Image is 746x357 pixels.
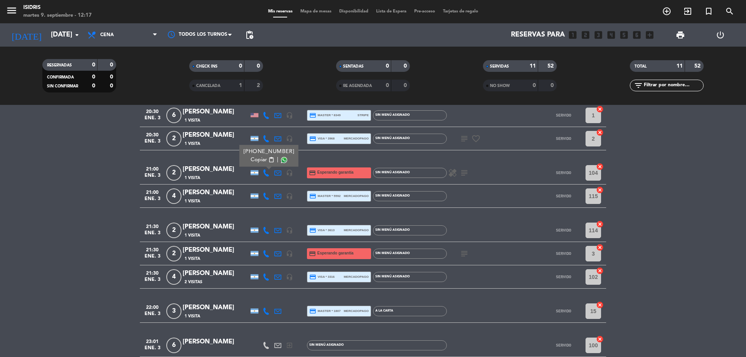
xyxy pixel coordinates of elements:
[143,230,162,239] span: ene. 3
[143,106,162,115] span: 20:30
[143,221,162,230] span: 21:30
[596,163,604,171] i: cancel
[343,64,364,68] span: SENTADAS
[645,30,655,40] i: add_box
[286,250,293,257] i: headset_mic
[544,223,583,238] button: SERVIDO
[23,12,92,19] div: martes 9. septiembre - 12:17
[183,130,249,140] div: [PERSON_NAME]
[143,164,162,173] span: 21:00
[317,169,354,176] span: Esperando garantía
[309,273,316,280] i: credit_card
[6,5,17,19] button: menu
[375,171,410,174] span: Sin menú asignado
[143,277,162,286] span: ene. 3
[185,232,200,239] span: 1 Visita
[460,134,469,143] i: subject
[6,26,47,44] i: [DATE]
[309,112,316,119] i: credit_card
[185,279,202,285] span: 2 Visitas
[309,135,316,142] i: credit_card
[183,245,249,255] div: [PERSON_NAME]
[268,157,274,163] span: content_paste
[596,129,604,136] i: cancel
[143,302,162,311] span: 22:00
[676,63,683,69] strong: 11
[375,113,410,117] span: Sin menú asignado
[286,193,293,200] i: headset_mic
[143,196,162,205] span: ene. 3
[556,136,571,141] span: SERVIDO
[309,273,335,280] span: visa * 3316
[309,250,316,257] i: credit_card
[309,308,316,315] i: credit_card
[309,135,335,142] span: visa * 3968
[556,309,571,313] span: SERVIDO
[662,7,671,16] i: add_circle_outline
[92,83,95,89] strong: 0
[317,250,354,256] span: Esperando garantía
[544,303,583,319] button: SERVIDO
[309,112,341,119] span: master * 8349
[344,228,369,233] span: mercadopago
[166,269,181,285] span: 4
[683,7,692,16] i: exit_to_app
[264,9,296,14] span: Mis reservas
[244,148,295,156] div: [PHONE_NUMBER]
[375,252,410,255] span: Sin menú asignado
[251,156,274,164] button: Copiarcontent_paste
[632,30,642,40] i: looks_6
[143,187,162,196] span: 21:00
[386,63,389,69] strong: 0
[372,9,410,14] span: Lista de Espera
[166,303,181,319] span: 3
[530,63,536,69] strong: 11
[544,108,583,123] button: SERVIDO
[596,301,604,309] i: cancel
[286,273,293,280] i: headset_mic
[309,193,341,200] span: master * 5592
[556,194,571,198] span: SERVIDO
[596,105,604,113] i: cancel
[596,267,604,275] i: cancel
[185,313,200,319] span: 1 Visita
[251,156,267,164] span: Copiar
[375,275,410,278] span: Sin menú asignado
[375,228,410,232] span: Sin menú asignado
[344,308,369,313] span: mercadopago
[619,30,629,40] i: looks_5
[490,64,509,68] span: SERVIDAS
[110,62,115,68] strong: 0
[643,81,703,90] input: Filtrar por nombre...
[556,171,571,175] span: SERVIDO
[245,30,254,40] span: pending_actions
[277,156,279,164] span: |
[448,168,457,178] i: healing
[404,83,408,88] strong: 0
[47,84,78,88] span: SIN CONFIRMAR
[676,30,685,40] span: print
[183,188,249,198] div: [PERSON_NAME]
[511,31,565,39] span: Reservas para
[296,9,335,14] span: Mapa de mesas
[375,194,410,197] span: Sin menú asignado
[47,75,74,79] span: CONFIRMADA
[544,246,583,261] button: SERVIDO
[92,74,95,80] strong: 0
[183,107,249,117] div: [PERSON_NAME]
[239,83,242,88] strong: 1
[143,139,162,148] span: ene. 3
[257,63,261,69] strong: 0
[556,228,571,232] span: SERVIDO
[634,81,643,90] i: filter_list
[166,188,181,204] span: 4
[183,164,249,174] div: [PERSON_NAME]
[725,7,734,16] i: search
[100,32,114,38] span: Cena
[185,117,200,124] span: 1 Visita
[166,338,181,353] span: 6
[544,338,583,353] button: SERVIDO
[700,23,740,47] div: LOG OUT
[596,186,604,194] i: cancel
[143,311,162,320] span: ene. 3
